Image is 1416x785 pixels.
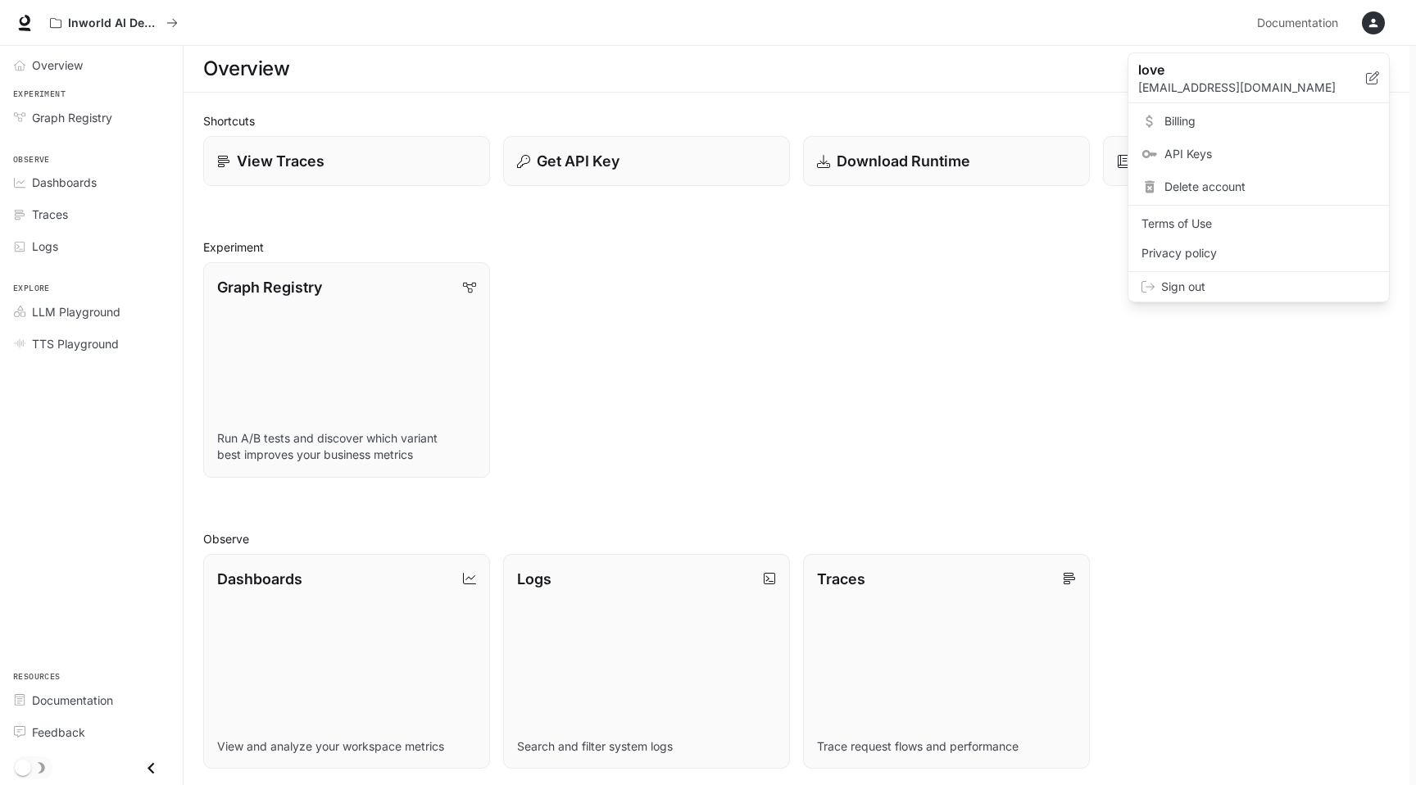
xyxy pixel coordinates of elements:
a: Privacy policy [1132,238,1386,268]
span: API Keys [1164,146,1376,162]
span: Privacy policy [1141,245,1376,261]
p: love [1138,60,1340,79]
div: love[EMAIL_ADDRESS][DOMAIN_NAME] [1128,53,1389,103]
span: Billing [1164,113,1376,129]
span: Terms of Use [1141,216,1376,232]
p: [EMAIL_ADDRESS][DOMAIN_NAME] [1138,79,1366,96]
div: Sign out [1128,272,1389,302]
div: Delete account [1132,172,1386,202]
a: API Keys [1132,139,1386,169]
span: Delete account [1164,179,1376,195]
a: Billing [1132,107,1386,136]
span: Sign out [1161,279,1376,295]
a: Terms of Use [1132,209,1386,238]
